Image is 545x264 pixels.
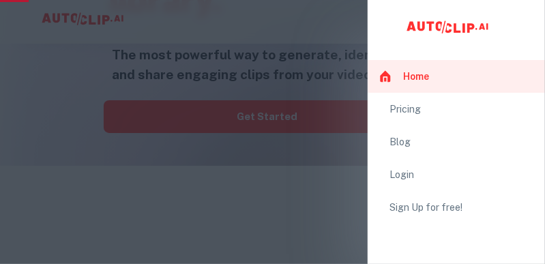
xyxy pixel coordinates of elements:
[368,158,545,191] a: Login
[368,191,545,224] a: Sign Up for free!
[368,126,545,158] a: Blog
[403,69,534,84] div: Home
[389,200,534,215] div: Sign Up for free!
[389,134,534,149] div: Blog
[368,60,545,93] a: Home
[368,93,545,126] a: Pricing
[389,102,534,117] div: Pricing
[389,167,534,182] div: Login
